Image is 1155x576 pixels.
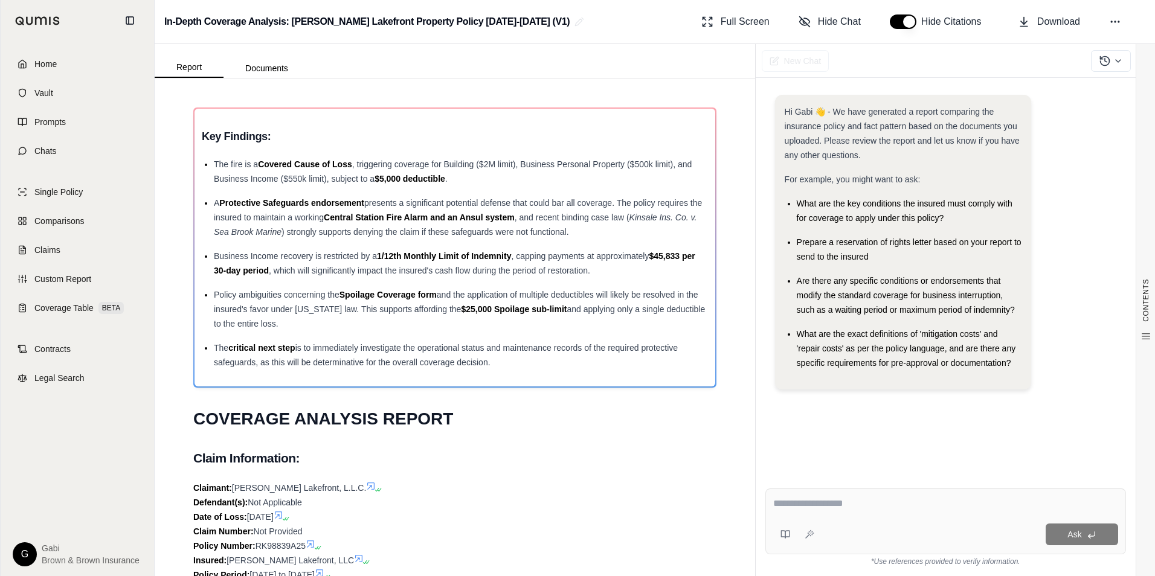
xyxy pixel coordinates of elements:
[797,199,1012,223] span: What are the key conditions the insured must comply with for coverage to apply under this policy?
[8,138,147,164] a: Chats
[324,213,515,222] span: Central Station Fire Alarm and an Ansul system
[254,526,303,536] span: Not Provided
[248,498,302,507] span: Not Applicable
[721,14,770,29] span: Full Screen
[164,11,570,33] h2: In-Depth Coverage Analysis: [PERSON_NAME] Lakefront Property Policy [DATE]-[DATE] (V1)
[797,329,1016,368] span: What are the exact definitions of 'mitigation costs' and 'repair costs' as per the policy languag...
[797,276,1015,315] span: Are there any specific conditions or endorsements that modify the standard coverage for business ...
[797,237,1021,261] span: Prepare a reservation of rights letter based on your report to send to the insured
[193,555,227,565] strong: Insured:
[193,526,254,536] strong: Claim Number:
[193,541,256,551] strong: Policy Number:
[34,116,66,128] span: Prompts
[8,80,147,106] a: Vault
[34,186,83,198] span: Single Policy
[193,402,716,436] h1: COVERAGE ANALYSIS REPORT
[785,107,1020,160] span: Hi Gabi 👋 - We have generated a report comparing the insurance policy and fact pattern based on t...
[8,179,147,205] a: Single Policy
[785,174,921,184] span: For example, you might want to ask:
[1046,523,1118,545] button: Ask
[375,174,445,184] span: $5,000 deductible
[1067,530,1081,539] span: Ask
[34,215,84,227] span: Comparisons
[214,251,377,261] span: Business Income recovery is restricted by a
[34,244,60,256] span: Claims
[227,555,354,565] span: [PERSON_NAME] Lakefront, LLC
[155,57,224,78] button: Report
[224,59,310,78] button: Documents
[339,290,437,299] span: Spoilage Coverage form
[214,343,228,353] span: The
[282,227,568,237] span: ) strongly supports denying the claim if these safeguards were not functional.
[34,87,53,99] span: Vault
[461,304,567,314] span: $25,000 Spoilage sub-limit
[445,174,448,184] span: .
[511,251,649,261] span: , capping payments at approximately
[193,498,248,507] strong: Defendant(s):
[8,336,147,362] a: Contracts
[1037,14,1080,29] span: Download
[42,542,140,554] span: Gabi
[120,11,140,30] button: Collapse sidebar
[34,343,71,355] span: Contracts
[34,302,94,314] span: Coverage Table
[765,554,1126,566] div: *Use references provided to verify information.
[256,541,306,551] span: RK98839A25
[8,237,147,263] a: Claims
[98,302,124,314] span: BETA
[228,343,295,353] span: critical next step
[34,58,57,70] span: Home
[34,273,91,285] span: Custom Report
[15,16,60,25] img: Qumis Logo
[214,343,678,367] span: is to immediately investigate the operational status and maintenance records of the required prot...
[34,145,57,157] span: Chats
[247,512,274,522] span: [DATE]
[8,208,147,234] a: Comparisons
[214,159,258,169] span: The fire is a
[214,159,692,184] span: , triggering coverage for Building ($2M limit), Business Personal Property ($500k limit), and Bus...
[193,446,716,471] h2: Claim Information:
[697,10,774,34] button: Full Screen
[193,512,247,522] strong: Date of Loss:
[818,14,861,29] span: Hide Chat
[214,290,339,299] span: Policy ambiguities concerning the
[1013,10,1085,34] button: Download
[8,266,147,292] a: Custom Report
[1141,279,1151,322] span: CONTENTS
[193,483,232,493] strong: Claimant:
[8,109,147,135] a: Prompts
[202,126,708,147] h3: Key Findings:
[921,14,989,29] span: Hide Citations
[42,554,140,566] span: Brown & Brown Insurance
[34,372,85,384] span: Legal Search
[258,159,352,169] span: Covered Cause of Loss
[214,198,702,222] span: presents a significant potential defense that could bar all coverage. The policy requires the ins...
[794,10,866,34] button: Hide Chat
[377,251,511,261] span: 1/12th Monthly Limit of Indemnity
[8,51,147,77] a: Home
[214,290,698,314] span: and the application of multiple deductibles will likely be resolved in the insured's favor under ...
[8,295,147,321] a: Coverage TableBETA
[214,251,695,275] span: $45,833 per 30-day period
[13,542,37,566] div: G
[8,365,147,391] a: Legal Search
[269,266,590,275] span: , which will significantly impact the insured's cash flow during the period of restoration.
[232,483,367,493] span: [PERSON_NAME] Lakefront, L.L.C.
[515,213,629,222] span: , and recent binding case law (
[219,198,364,208] span: Protective Safeguards endorsement
[214,198,219,208] span: A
